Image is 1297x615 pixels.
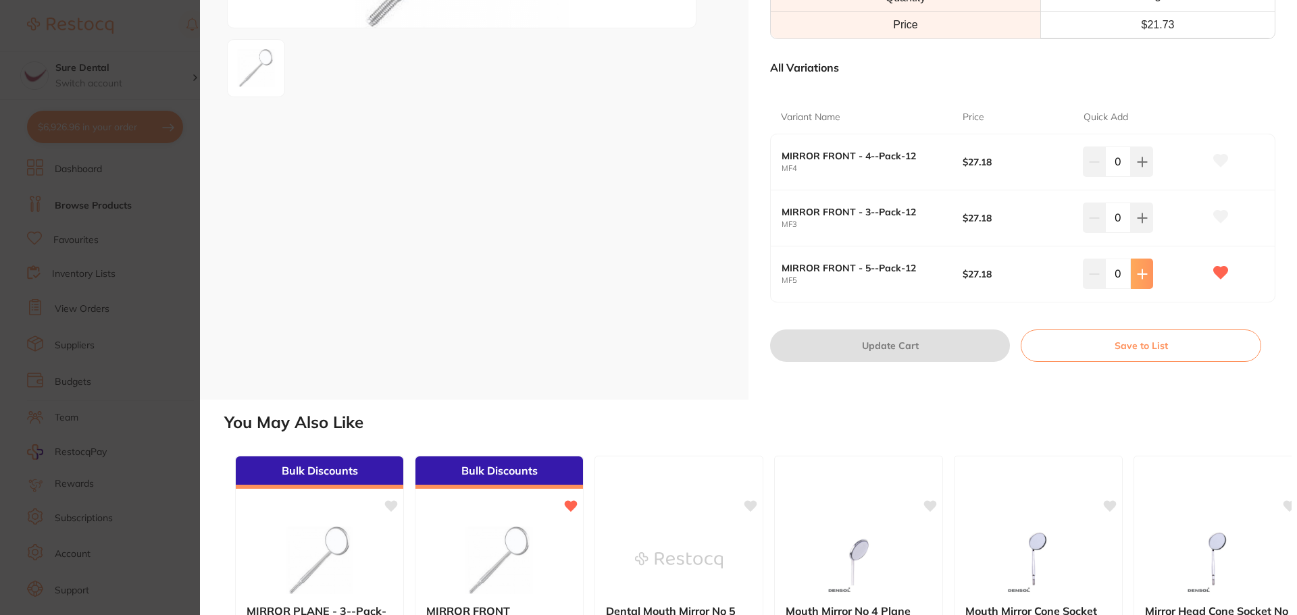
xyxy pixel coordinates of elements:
[781,111,840,124] p: Variant Name
[236,456,403,489] div: Bulk Discounts
[276,527,363,594] img: MIRROR PLANE - 3--Pack-12
[782,164,963,173] small: MF4
[232,44,280,92] img: MHg1MDAtMS5wbmc
[771,11,1040,38] td: Price
[635,527,723,594] img: Dental Mouth Mirror No 5 Plane 10pcs (Buy 5, get 1 free)
[1174,527,1262,594] img: Mirror Head Cone Socket No 5 Plane 10pcs (Buy 5, get 1 free)
[782,276,963,285] small: MF5
[963,111,984,124] p: Price
[1040,11,1275,38] td: $ 21.73
[994,527,1082,594] img: Mouth Mirror Cone Socket No 4 Plane 10pcs (Buy 5, get 1 free)
[1021,329,1261,362] button: Save to List
[782,207,944,217] b: MIRROR FRONT - 3--Pack-12
[782,220,963,229] small: MF3
[770,61,839,74] p: All Variations
[963,157,1071,167] b: $27.18
[1084,111,1128,124] p: Quick Add
[963,213,1071,223] b: $27.18
[415,456,583,489] div: Bulk Discounts
[963,269,1071,279] b: $27.18
[224,413,1292,432] h2: You May Also Like
[782,263,944,273] b: MIRROR FRONT - 5--Pack-12
[782,151,944,161] b: MIRROR FRONT - 4--Pack-12
[455,527,543,594] img: MIRROR FRONT
[770,329,1010,362] button: Update Cart
[815,527,902,594] img: Mouth Mirror No 4 Plane Surface 10pcs (Buy 5, get 1 free)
